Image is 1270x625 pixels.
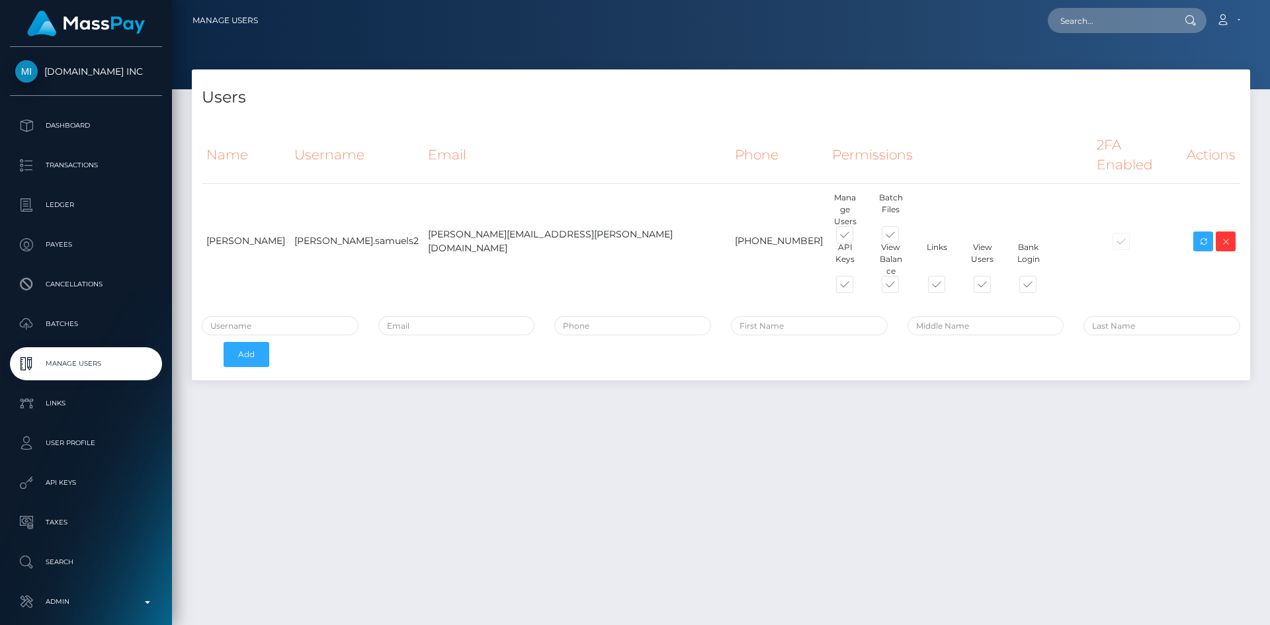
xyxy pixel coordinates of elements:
[15,235,157,255] p: Payees
[15,314,157,334] p: Batches
[822,192,868,228] div: Manage Users
[730,127,827,183] th: Phone
[423,127,730,183] th: Email
[1005,241,1051,277] div: Bank Login
[202,316,359,335] input: Username
[1182,127,1240,183] th: Actions
[15,473,157,493] p: API Keys
[730,183,827,299] td: [PHONE_NUMBER]
[10,546,162,579] a: Search
[10,228,162,261] a: Payees
[10,466,162,499] a: API Keys
[908,316,1064,335] input: Middle Name
[15,592,157,612] p: Admin
[554,316,711,335] input: Phone
[1092,127,1182,183] th: 2FA Enabled
[1083,316,1240,335] input: Last Name
[15,433,157,453] p: User Profile
[290,127,423,183] th: Username
[202,183,290,299] td: [PERSON_NAME]
[10,188,162,222] a: Ledger
[15,195,157,215] p: Ledger
[913,241,959,277] div: Links
[15,116,157,136] p: Dashboard
[202,86,1240,109] h4: Users
[10,427,162,460] a: User Profile
[15,394,157,413] p: Links
[10,109,162,142] a: Dashboard
[10,65,162,77] span: [DOMAIN_NAME] INC
[15,274,157,294] p: Cancellations
[731,316,888,335] input: First Name
[1048,8,1172,33] input: Search...
[10,308,162,341] a: Batches
[15,513,157,532] p: Taxes
[378,316,535,335] input: Email
[15,60,38,83] img: Monytize.com INC
[15,155,157,175] p: Transactions
[224,342,269,367] button: Add
[960,241,1005,277] div: View Users
[822,241,868,277] div: API Keys
[10,506,162,539] a: Taxes
[10,387,162,420] a: Links
[423,183,730,299] td: [PERSON_NAME][EMAIL_ADDRESS][PERSON_NAME][DOMAIN_NAME]
[868,192,913,228] div: Batch Files
[827,127,1092,183] th: Permissions
[27,11,145,36] img: MassPay Logo
[15,552,157,572] p: Search
[290,183,423,299] td: [PERSON_NAME].samuels2
[192,7,258,34] a: Manage Users
[10,149,162,182] a: Transactions
[10,268,162,301] a: Cancellations
[10,347,162,380] a: Manage Users
[15,354,157,374] p: Manage Users
[10,585,162,618] a: Admin
[868,241,913,277] div: View Balance
[202,127,290,183] th: Name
